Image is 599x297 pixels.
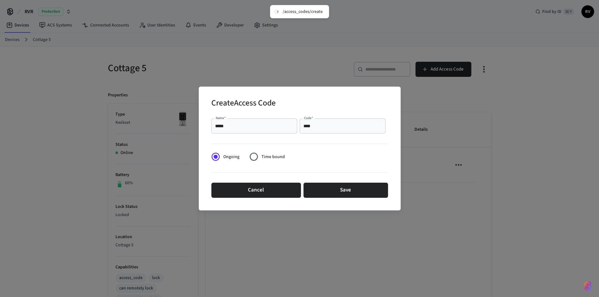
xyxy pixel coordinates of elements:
button: Save [303,183,388,198]
span: Ongoing [223,154,239,160]
img: SeamLogoGradient.69752ec5.svg [584,281,591,291]
label: Code [304,116,313,120]
label: Name [216,116,226,120]
button: Cancel [211,183,301,198]
div: /access_codes/create [283,9,323,14]
h2: Create Access Code [211,94,276,113]
span: Time bound [261,154,285,160]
